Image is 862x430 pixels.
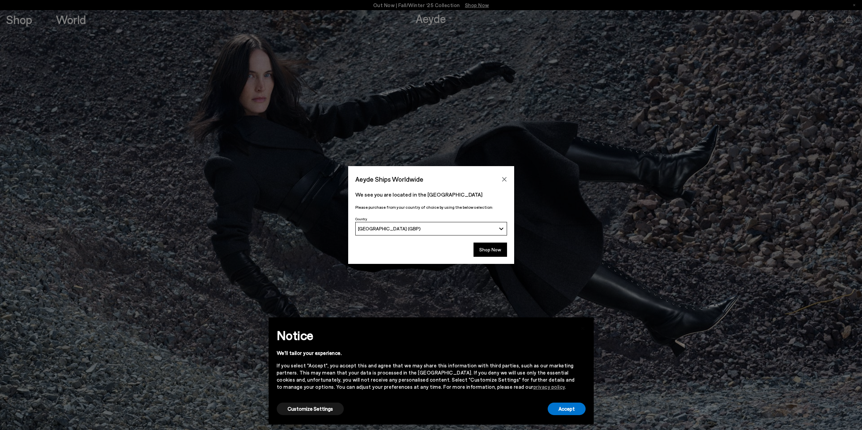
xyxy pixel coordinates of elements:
[358,226,421,231] span: [GEOGRAPHIC_DATA] (GBP)
[277,362,575,390] div: If you select "Accept", you accept this and agree that we may share this information with third p...
[581,322,585,332] span: ×
[277,326,575,344] h2: Notice
[355,204,507,210] p: Please purchase from your country of choice by using the below selection:
[575,319,591,336] button: Close this notice
[499,174,509,184] button: Close
[355,173,423,185] span: Aeyde Ships Worldwide
[548,403,586,415] button: Accept
[533,384,565,390] a: privacy policy
[277,403,344,415] button: Customize Settings
[355,217,367,221] span: Country
[355,190,507,199] p: We see you are located in the [GEOGRAPHIC_DATA]
[474,243,507,257] button: Shop Now
[277,349,575,357] div: We'll tailor your experience.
